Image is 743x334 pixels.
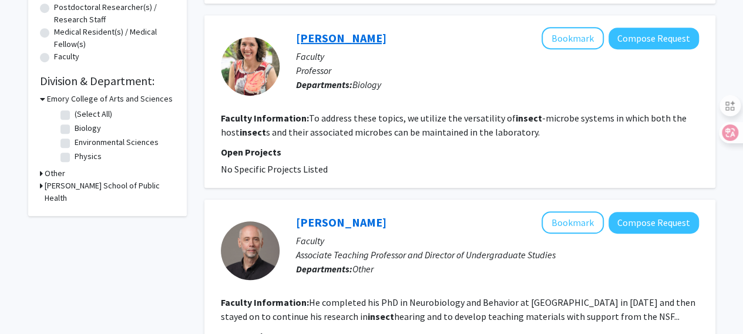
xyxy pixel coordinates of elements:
b: Faculty Information: [221,112,309,124]
a: [PERSON_NAME] [296,31,386,45]
label: Biology [75,122,101,134]
fg-read-more: To address these topics, we utilize the versatility of -microbe systems in which both the host s ... [221,112,687,138]
b: Departments: [296,263,352,275]
label: (Select All) [75,108,112,120]
button: Add Bob Wyttenbach to Bookmarks [542,211,604,234]
button: Compose Request to Nicole Gerardo [608,28,699,49]
iframe: Chat [9,281,50,325]
label: Medical Resident(s) / Medical Fellow(s) [54,26,175,50]
label: Faculty [54,50,79,63]
h3: [PERSON_NAME] School of Public Health [45,180,175,204]
fg-read-more: He completed his PhD in Neurobiology and Behavior at [GEOGRAPHIC_DATA] in [DATE] and then stayed ... [221,296,695,322]
label: Physics [75,150,102,163]
p: Professor [296,63,699,77]
label: Postdoctoral Researcher(s) / Research Staff [54,1,175,26]
h2: Division & Department: [40,74,175,88]
button: Add Nicole Gerardo to Bookmarks [542,27,604,49]
a: [PERSON_NAME] [296,215,386,230]
p: Faculty [296,49,699,63]
label: Environmental Sciences [75,136,159,149]
span: Biology [352,79,381,90]
h3: Other [45,167,65,180]
span: No Specific Projects Listed [221,163,328,175]
h3: Emory College of Arts and Sciences [47,93,173,105]
button: Compose Request to Bob Wyttenbach [608,212,699,234]
b: insect [516,112,542,124]
p: Open Projects [221,145,699,159]
p: Associate Teaching Professor and Director of Undergraduate Studies [296,248,699,262]
span: Other [352,263,374,275]
b: insect [240,126,266,138]
b: Departments: [296,79,352,90]
b: Faculty Information: [221,296,309,308]
b: insect [368,311,394,322]
p: Faculty [296,234,699,248]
